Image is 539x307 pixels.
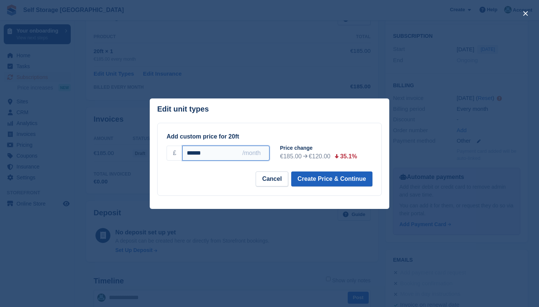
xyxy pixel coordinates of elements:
div: 35.1% [340,152,357,161]
div: Price change [280,144,378,152]
div: €185.00 [280,152,302,161]
p: Edit unit types [157,105,209,113]
div: €120.00 [309,152,331,161]
div: Add custom price for 20ft [167,132,372,141]
button: Create Price & Continue [291,171,372,186]
button: Cancel [256,171,288,186]
button: close [520,7,532,19]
